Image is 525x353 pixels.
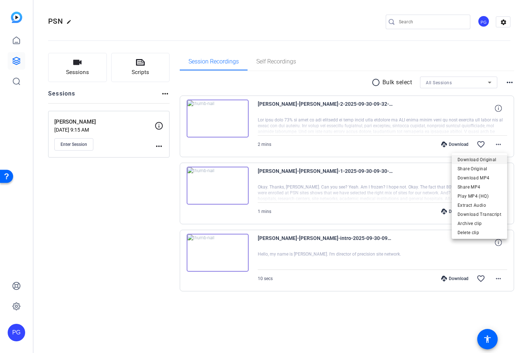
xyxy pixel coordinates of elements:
span: Play MP4 (HQ) [458,192,501,201]
span: Share Original [458,164,501,173]
span: Extract Audio [458,201,501,210]
span: Share MP4 [458,183,501,191]
span: Delete clip [458,228,501,237]
span: Download MP4 [458,174,501,182]
span: Download Original [458,155,501,164]
span: Download Transcript [458,210,501,219]
span: Archive clip [458,219,501,228]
